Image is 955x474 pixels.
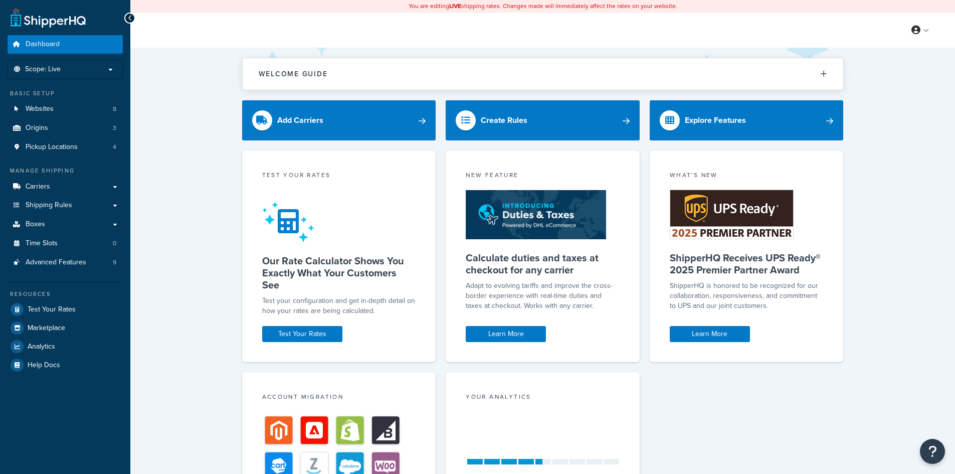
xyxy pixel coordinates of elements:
a: Help Docs [8,356,123,374]
span: 4 [113,143,116,151]
a: Shipping Rules [8,196,123,215]
a: Create Rules [446,100,640,140]
div: New Feature [466,171,620,182]
h5: ShipperHQ Receives UPS Ready® 2025 Premier Partner Award [670,252,824,276]
li: Advanced Features [8,253,123,272]
p: Adapt to evolving tariffs and improve the cross-border experience with real-time duties and taxes... [466,281,620,311]
a: Advanced Features9 [8,253,123,272]
h5: Our Rate Calculator Shows You Exactly What Your Customers See [262,255,416,291]
span: Analytics [28,343,55,351]
div: Add Carriers [277,113,323,127]
a: Analytics [8,338,123,356]
div: Test your configuration and get in-depth detail on how your rates are being calculated. [262,296,416,316]
div: What's New [670,171,824,182]
a: Explore Features [650,100,844,140]
li: Origins [8,119,123,137]
span: 0 [113,239,116,248]
div: Create Rules [481,113,527,127]
a: Time Slots0 [8,234,123,253]
li: Pickup Locations [8,138,123,156]
a: Websites8 [8,100,123,118]
span: 9 [113,258,116,267]
span: Test Your Rates [28,305,76,314]
span: Dashboard [26,40,60,49]
a: Test Your Rates [8,300,123,319]
span: Pickup Locations [26,143,78,151]
a: Pickup Locations4 [8,138,123,156]
b: LIVE [449,2,461,11]
span: 8 [113,105,116,113]
button: Welcome Guide [243,58,843,90]
a: Carriers [8,178,123,196]
span: Carriers [26,183,50,191]
div: Explore Features [685,113,746,127]
h5: Calculate duties and taxes at checkout for any carrier [466,252,620,276]
span: Scope: Live [25,65,61,74]
span: Time Slots [26,239,58,248]
span: 3 [113,124,116,132]
li: Websites [8,100,123,118]
span: Origins [26,124,48,132]
span: Websites [26,105,54,113]
button: Open Resource Center [920,439,945,464]
span: Advanced Features [26,258,86,267]
div: Your Analytics [466,392,620,404]
span: Boxes [26,220,45,229]
div: Manage Shipping [8,167,123,175]
a: Boxes [8,215,123,234]
h2: Welcome Guide [259,70,328,78]
span: Help Docs [28,361,60,370]
div: Account Migration [262,392,416,404]
a: Add Carriers [242,100,436,140]
a: Test Your Rates [262,326,342,342]
div: Resources [8,290,123,298]
span: Marketplace [28,324,65,333]
a: Origins3 [8,119,123,137]
a: Learn More [466,326,546,342]
a: Marketplace [8,319,123,337]
a: Learn More [670,326,750,342]
div: Basic Setup [8,89,123,98]
li: Time Slots [8,234,123,253]
span: Shipping Rules [26,201,72,210]
a: Dashboard [8,35,123,54]
p: ShipperHQ is honored to be recognized for our collaboration, responsiveness, and commitment to UP... [670,281,824,311]
div: Test your rates [262,171,416,182]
